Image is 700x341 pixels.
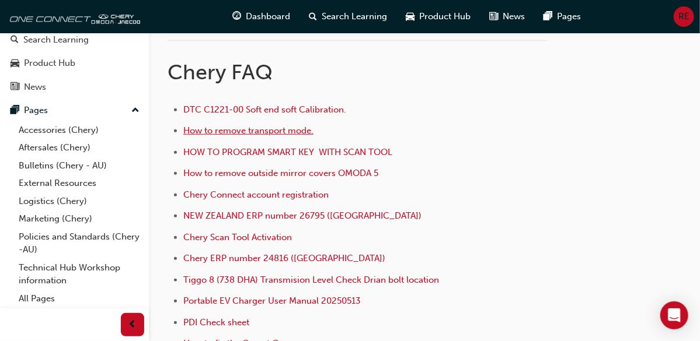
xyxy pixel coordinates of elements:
[183,232,294,242] a: Chery Scan Tool Activation
[678,10,689,23] span: RE
[14,157,144,175] a: Bulletins (Chery - AU)
[420,10,471,23] span: Product Hub
[183,189,329,200] a: Chery Connect account registration
[183,104,346,115] a: DTC C1221-00 Soft end soft Calibration.
[183,275,439,285] a: Tiggo 8 (738 DHA) Transmision Level Check Drian bolt location
[558,10,581,23] span: Pages
[24,80,46,94] div: News
[11,35,19,45] span: search-icon
[128,318,137,332] span: prev-icon
[246,10,291,23] span: Dashboard
[14,259,144,290] a: Technical Hub Workshop information
[14,192,144,210] a: Logistics (Chery)
[14,210,144,228] a: Marketing (Chery)
[183,317,249,328] a: PDI Check sheet
[183,168,378,178] a: How to remove outside mirror covers OMODA 5
[397,5,480,29] a: car-iconProduct Hub
[183,210,422,221] a: NEW ZEALAND ERP number 26795 ([GEOGRAPHIC_DATA])
[544,9,553,24] span: pages-icon
[14,121,144,139] a: Accessories (Chery)
[660,301,688,329] div: Open Intercom Messenger
[5,52,144,74] a: Product Hub
[322,10,388,23] span: Search Learning
[14,139,144,157] a: Aftersales (Chery)
[490,9,499,24] span: news-icon
[24,57,75,70] div: Product Hub
[224,5,300,29] a: guage-iconDashboard
[674,6,694,27] button: RE
[503,10,525,23] span: News
[183,253,385,263] a: Chery ERP number 24816 ([GEOGRAPHIC_DATA])
[5,100,144,121] button: Pages
[168,59,273,85] span: Chery FAQ
[535,5,591,29] a: pages-iconPages
[11,106,19,116] span: pages-icon
[5,29,144,51] a: Search Learning
[183,147,392,157] a: HOW TO PROGRAM SMART KEY WITH SCAN TOOL
[11,82,19,93] span: news-icon
[11,58,19,69] span: car-icon
[309,9,318,24] span: search-icon
[233,9,242,24] span: guage-icon
[6,5,140,28] img: oneconnect
[5,76,144,98] a: News
[480,5,535,29] a: news-iconNews
[406,9,415,24] span: car-icon
[183,125,314,136] a: How to remove transport mode.
[14,290,144,308] a: All Pages
[300,5,397,29] a: search-iconSearch Learning
[14,174,144,192] a: External Resources
[24,104,48,117] div: Pages
[131,103,140,118] span: up-icon
[23,33,89,47] div: Search Learning
[183,296,361,306] a: Portable EV Charger User Manual 20250513
[14,228,144,259] a: Policies and Standards (Chery -AU)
